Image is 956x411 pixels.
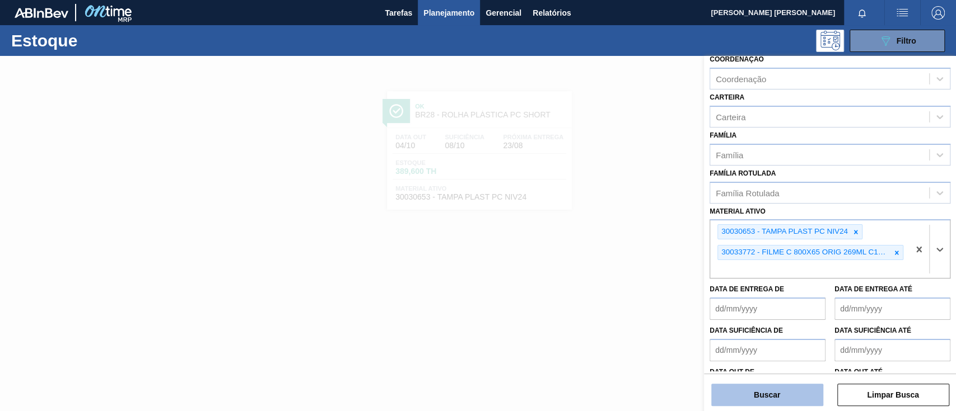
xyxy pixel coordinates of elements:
[931,6,945,20] img: Logout
[718,245,890,259] div: 30033772 - FILME C 800X65 ORIG 269ML C15 NIV24
[834,285,912,293] label: Data de Entrega até
[15,8,68,18] img: TNhmsLtSVTkK8tSr43FrP2fwEKptu5GPRR3wAAAABJRU5ErkJggg==
[834,297,950,320] input: dd/mm/yyyy
[844,5,880,21] button: Notificações
[897,36,916,45] span: Filtro
[834,339,950,361] input: dd/mm/yyyy
[710,368,754,376] label: Data out de
[816,30,844,52] div: Pogramando: nenhum usuário selecionado
[896,6,909,20] img: userActions
[710,207,766,215] label: Material ativo
[716,150,743,159] div: Família
[385,6,412,20] span: Tarefas
[716,188,779,197] div: Família Rotulada
[834,368,883,376] label: Data out até
[710,55,764,63] label: Coordenação
[486,6,521,20] span: Gerencial
[716,74,766,84] div: Coordenação
[834,327,911,334] label: Data suficiência até
[718,225,850,239] div: 30030653 - TAMPA PLAST PC NIV24
[710,93,744,101] label: Carteira
[710,297,826,320] input: dd/mm/yyyy
[533,6,571,20] span: Relatórios
[850,30,945,52] button: Filtro
[710,327,783,334] label: Data suficiência de
[710,169,776,177] label: Família Rotulada
[716,112,745,121] div: Carteira
[423,6,474,20] span: Planejamento
[710,285,784,293] label: Data de Entrega de
[710,339,826,361] input: dd/mm/yyyy
[11,34,175,47] h1: Estoque
[710,131,736,139] label: Família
